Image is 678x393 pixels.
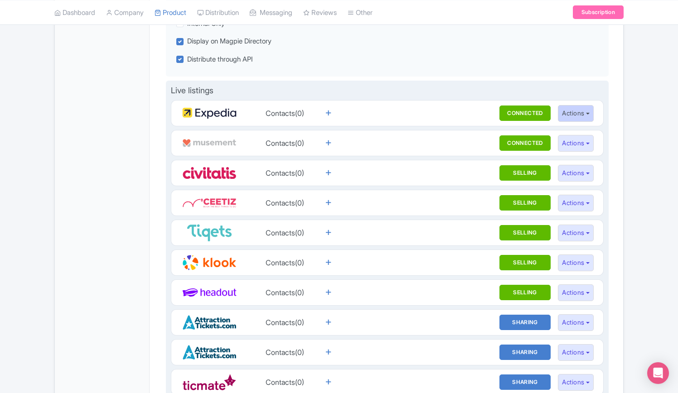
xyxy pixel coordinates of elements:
[558,225,594,241] button: Actions
[499,374,551,390] button: Contacts(0)
[182,343,237,361] img: Attraction Tickets
[182,224,237,242] img: Tiqets
[558,254,594,271] button: Actions
[254,138,316,149] div: Contacts(0)
[187,55,253,63] span: Distribute through API
[254,257,316,268] div: Contacts(0)
[254,168,316,178] div: Contacts(0)
[499,285,551,300] button: Contacts(0)
[499,255,551,270] button: Contacts(0)
[254,227,316,238] div: Contacts(0)
[499,225,551,240] button: Contacts(0)
[499,315,551,330] button: Contacts(0)
[499,195,551,211] button: Contacts(0)
[171,86,604,95] h4: Live listings
[182,194,237,212] img: Ceetiz
[254,377,316,388] div: Contacts(0)
[499,105,551,121] button: Contacts(0)
[254,287,316,298] div: Contacts(0)
[499,135,551,151] button: Contacts(0)
[558,165,594,182] button: Actions
[182,254,237,272] img: Klook
[573,5,624,19] a: Subscription
[499,165,551,181] button: Contacts(0)
[182,164,237,182] img: Civitatis
[558,284,594,301] button: Actions
[499,345,551,360] button: Contacts(0)
[182,104,237,122] img: Expedia
[254,108,316,119] div: Contacts(0)
[254,317,316,328] div: Contacts(0)
[558,195,594,211] button: Actions
[647,362,669,384] div: Open Intercom Messenger
[182,134,237,152] img: Musement
[558,135,594,152] button: Actions
[558,344,594,361] button: Actions
[182,283,237,302] img: Headout
[558,105,594,122] button: Actions
[254,197,316,208] div: Contacts(0)
[558,374,594,391] button: Actions
[182,373,237,391] img: Ticmate
[187,37,271,45] span: Display on Magpie Directory
[558,314,594,331] button: Actions
[254,347,316,358] div: Contacts(0)
[182,313,237,331] img: Attraction Tickets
